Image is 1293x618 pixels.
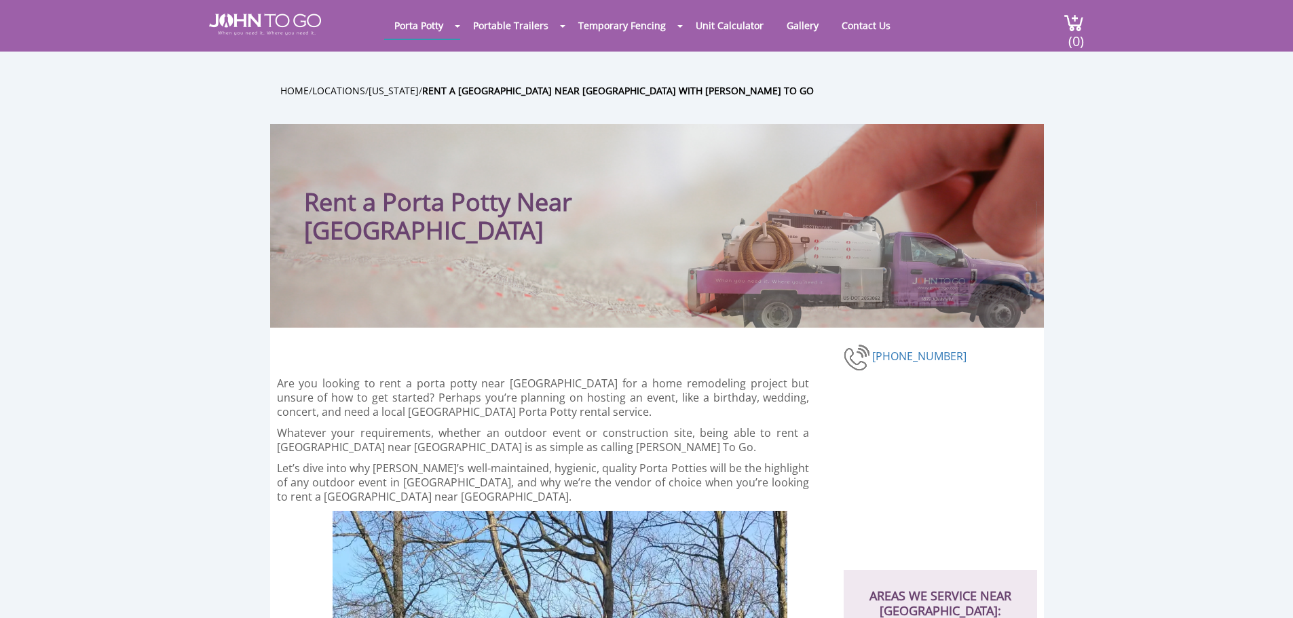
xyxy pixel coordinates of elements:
[831,12,901,39] a: Contact Us
[384,12,453,39] a: Porta Potty
[277,376,810,419] p: Are you looking to rent a porta potty near [GEOGRAPHIC_DATA] for a home remodeling project but un...
[1064,14,1084,32] img: cart a
[369,84,419,97] a: [US_STATE]
[304,151,742,245] h1: Rent a Porta Potty Near [GEOGRAPHIC_DATA]
[872,349,967,364] a: [PHONE_NUMBER]
[277,426,810,455] p: Whatever your requirements, whether an outdoor event or construction site, being able to rent a [...
[776,12,829,39] a: Gallery
[844,343,872,372] img: phone-number
[277,461,810,504] p: Let’s dive into why [PERSON_NAME]’s well-maintained, hygienic, quality Porta Potties will be the ...
[686,12,774,39] a: Unit Calculator
[463,12,559,39] a: Portable Trailers
[671,201,1037,328] img: Truck
[280,83,1054,98] ul: / / /
[857,570,1024,618] h2: AREAS WE SERVICE NEAR [GEOGRAPHIC_DATA]:
[209,14,321,35] img: JOHN to go
[568,12,676,39] a: Temporary Fencing
[422,84,814,97] a: Rent a [GEOGRAPHIC_DATA] near [GEOGRAPHIC_DATA] with [PERSON_NAME] To Go
[1068,21,1084,50] span: (0)
[312,84,365,97] a: Locations
[280,84,309,97] a: Home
